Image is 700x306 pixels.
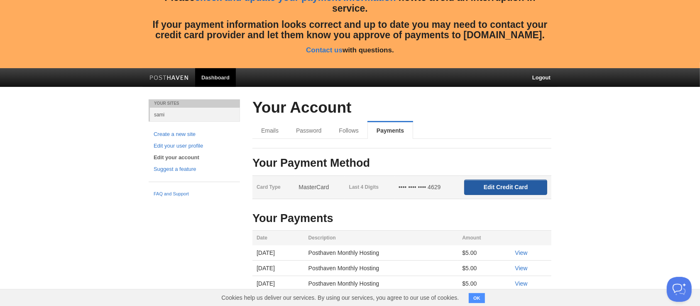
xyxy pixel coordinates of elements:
h3: Your Payment Method [252,157,551,170]
td: $5.00 [458,245,511,261]
a: Dashboard [195,68,236,87]
h3: Your Payments [252,212,551,225]
th: Description [304,231,458,246]
td: •••• •••• •••• 4629 [394,175,460,199]
a: View [515,249,527,256]
a: FAQ and Support [154,190,235,198]
iframe: Help Scout Beacon - Open [667,277,692,302]
td: MasterCard [294,175,345,199]
td: [DATE] [252,261,304,276]
a: Payments [367,122,413,139]
a: Contact us [306,46,343,54]
a: View [515,280,527,287]
td: Posthaven Monthly Hosting [304,276,458,291]
th: Amount [458,231,511,246]
td: [DATE] [252,276,304,291]
a: Emails [252,122,287,139]
a: View [515,265,527,271]
a: Follows [330,122,367,139]
th: Last 4 Digits [345,175,394,199]
span: Cookies help us deliver our services. By using our services, you agree to our use of cookies. [213,289,467,306]
h2: Your Account [252,99,551,116]
a: Create a new site [154,130,235,139]
img: Posthaven-bar [149,75,189,81]
a: Password [287,122,330,139]
a: Logout [526,68,557,87]
li: Your Sites [149,99,240,108]
td: [DATE] [252,245,304,261]
a: Edit your user profile [154,142,235,151]
button: OK [469,293,485,303]
td: $5.00 [458,276,511,291]
a: Edit your account [154,153,235,162]
td: Posthaven Monthly Hosting [304,245,458,261]
h4: If your payment information looks correct and up to date you may need to contact your credit card... [149,20,551,41]
th: Date [252,231,304,246]
th: Card Type [252,175,294,199]
td: Posthaven Monthly Hosting [304,261,458,276]
h5: with questions. [149,47,551,54]
a: Suggest a feature [154,165,235,174]
a: sami [150,108,240,121]
td: $5.00 [458,261,511,276]
input: Edit Credit Card [464,180,547,195]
